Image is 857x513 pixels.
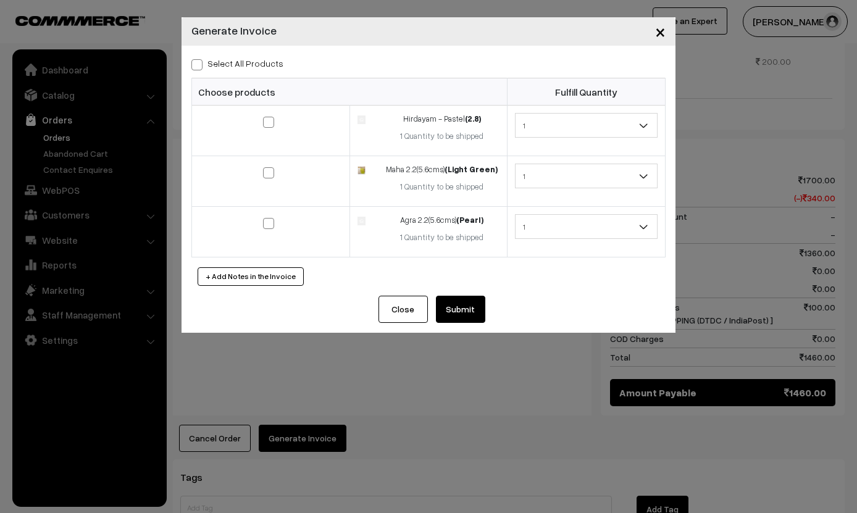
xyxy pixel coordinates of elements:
span: 1 [516,115,657,136]
label: Select all Products [191,57,283,70]
span: × [655,20,666,43]
span: 1 [515,113,658,138]
strong: (Pearl) [456,215,483,225]
div: 1 Quantity to be shipped [384,231,500,244]
strong: (2.8) [465,114,481,123]
button: + Add Notes in the Invoice [198,267,304,286]
div: 1 Quantity to be shipped [384,181,500,193]
span: 1 [516,216,657,238]
div: Maha 2.2(5.6cms) [384,164,500,176]
th: Fulfill Quantity [508,78,666,106]
button: Submit [436,296,485,323]
div: Agra 2.2(5.6cms) [384,214,500,227]
img: 1724521972173006.jpg [357,166,366,174]
div: 1 Quantity to be shipped [384,130,500,143]
div: Hirdayam - Pastel [384,113,500,125]
th: Choose products [192,78,508,106]
h4: Generate Invoice [191,22,277,39]
strong: (Light Green) [445,164,498,174]
img: product.jpg [357,217,366,225]
img: product.jpg [357,115,366,123]
span: 1 [516,165,657,187]
button: Close [645,12,675,51]
span: 1 [515,164,658,188]
span: 1 [515,214,658,239]
button: Close [378,296,428,323]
